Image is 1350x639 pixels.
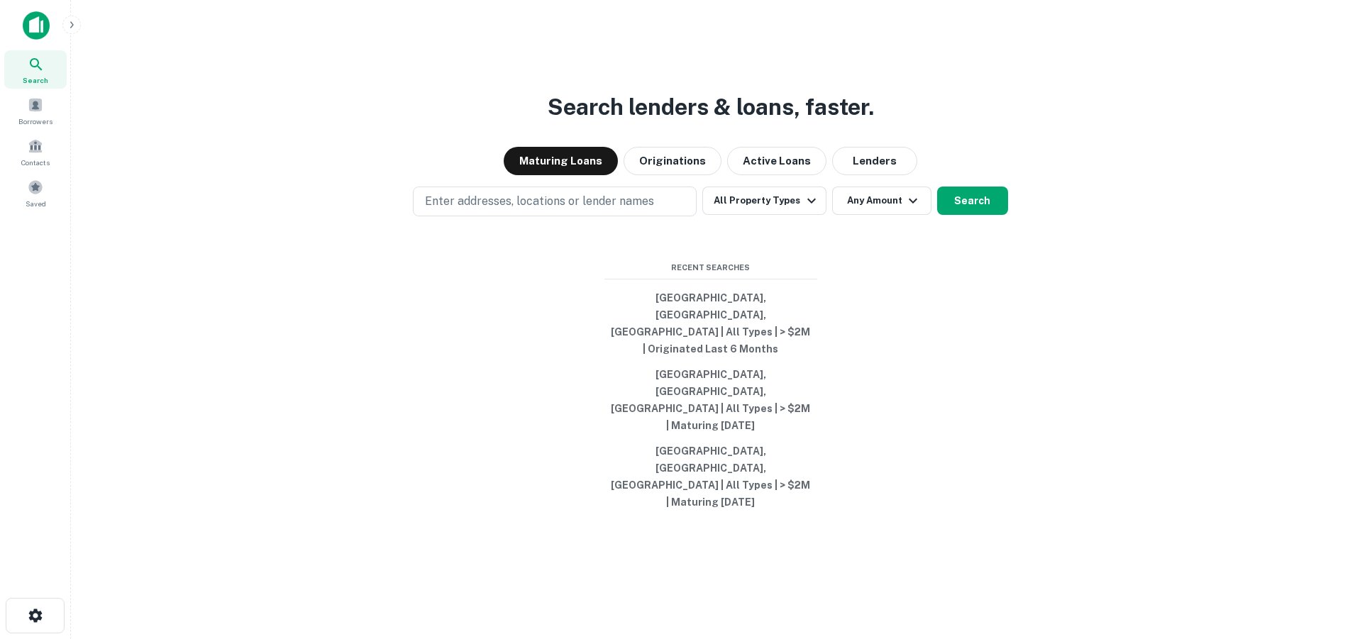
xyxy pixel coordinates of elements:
img: capitalize-icon.png [23,11,50,40]
span: Contacts [21,157,50,168]
button: [GEOGRAPHIC_DATA], [GEOGRAPHIC_DATA], [GEOGRAPHIC_DATA] | All Types | > $2M | Maturing [DATE] [604,438,817,515]
span: Search [23,74,48,86]
a: Search [4,50,67,89]
button: Enter addresses, locations or lender names [413,187,697,216]
button: Lenders [832,147,917,175]
h3: Search lenders & loans, faster. [548,90,874,124]
button: Active Loans [727,147,826,175]
button: [GEOGRAPHIC_DATA], [GEOGRAPHIC_DATA], [GEOGRAPHIC_DATA] | All Types | > $2M | Maturing [DATE] [604,362,817,438]
span: Saved [26,198,46,209]
iframe: Chat Widget [1279,526,1350,594]
p: Enter addresses, locations or lender names [425,193,654,210]
a: Borrowers [4,91,67,130]
button: Any Amount [832,187,931,215]
button: [GEOGRAPHIC_DATA], [GEOGRAPHIC_DATA], [GEOGRAPHIC_DATA] | All Types | > $2M | Originated Last 6 M... [604,285,817,362]
a: Contacts [4,133,67,171]
button: All Property Types [702,187,826,215]
span: Recent Searches [604,262,817,274]
span: Borrowers [18,116,52,127]
a: Saved [4,174,67,212]
button: Search [937,187,1008,215]
button: Maturing Loans [504,147,618,175]
button: Originations [624,147,721,175]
